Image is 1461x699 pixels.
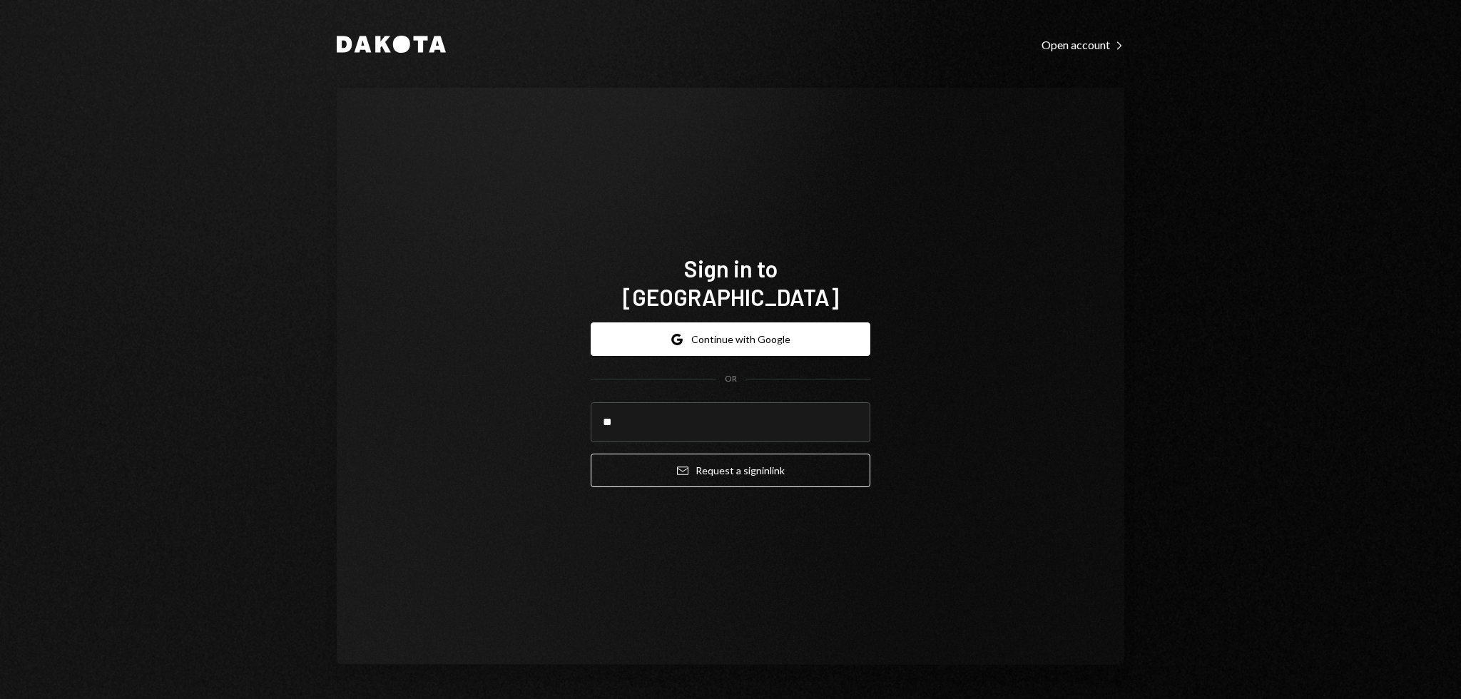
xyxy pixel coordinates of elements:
div: OR [725,373,737,385]
a: Open account [1042,36,1124,52]
div: Open account [1042,38,1124,52]
button: Request a signinlink [591,454,870,487]
button: Continue with Google [591,322,870,356]
h1: Sign in to [GEOGRAPHIC_DATA] [591,254,870,311]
